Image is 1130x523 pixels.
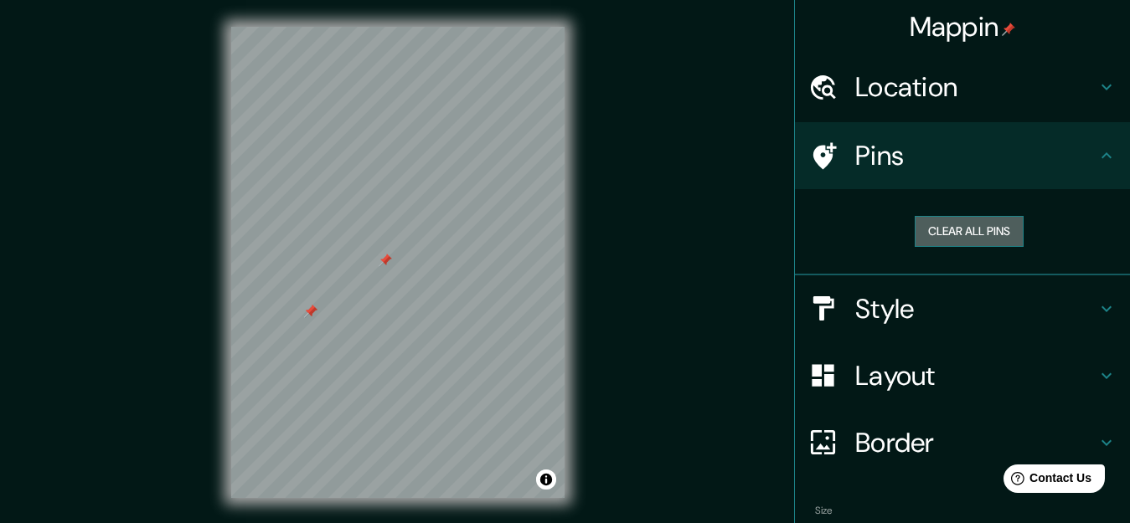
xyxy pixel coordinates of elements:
[231,27,565,498] canvas: Map
[855,292,1096,326] h4: Style
[981,458,1112,505] iframe: Help widget launcher
[536,469,556,490] button: Toggle attribution
[910,10,1016,44] h4: Mappin
[795,54,1130,120] div: Location
[855,426,1096,459] h4: Border
[795,409,1130,476] div: Border
[915,216,1024,247] button: Clear all pins
[855,70,1096,104] h4: Location
[795,342,1130,409] div: Layout
[855,139,1096,172] h4: Pins
[1002,23,1015,36] img: pin-icon.png
[815,503,833,517] label: Size
[795,275,1130,342] div: Style
[795,122,1130,189] div: Pins
[855,359,1096,392] h4: Layout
